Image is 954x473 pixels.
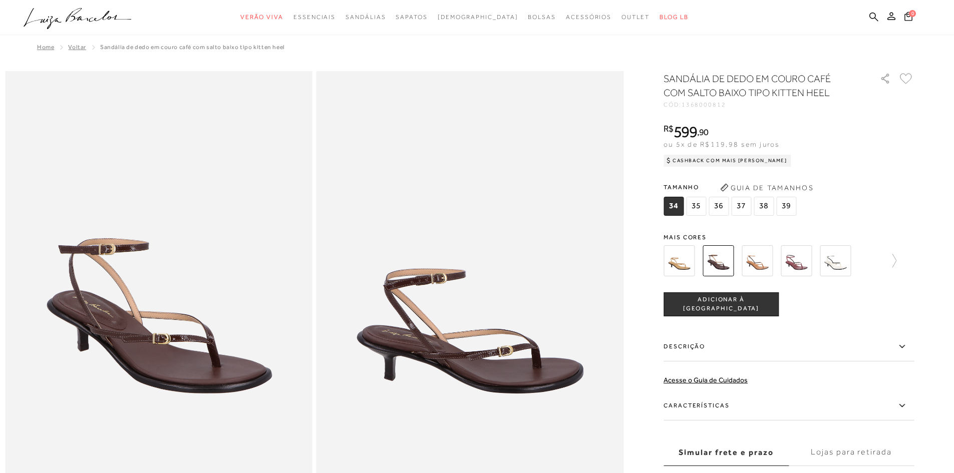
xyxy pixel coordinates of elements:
span: Tamanho [664,180,799,195]
span: 34 [664,197,684,216]
span: BLOG LB [660,14,689,21]
div: Cashback com Mais [PERSON_NAME] [664,155,791,167]
div: CÓD: [664,102,864,108]
a: Acesse o Guia de Cuidados [664,376,748,384]
label: Lojas para retirada [789,439,914,466]
span: Outlet [621,14,650,21]
a: categoryNavScreenReaderText [346,8,386,27]
span: Verão Viva [240,14,283,21]
img: SANDÁLIA DE DEDO EM COURO CAFÉ COM SALTO BAIXO TIPO KITTEN HEEL [703,245,734,276]
span: Sandálias [346,14,386,21]
a: noSubCategoriesText [438,8,518,27]
span: 35 [686,197,706,216]
img: SANDÁLIA EM COURO CARAMELO DE TIRAS FINAS E SALTO KITTEN HEEL [742,245,773,276]
img: SANDÁLIA EM COURO OFF WHITE DE TIRAS FINAS E SALTO KITTEN HEEL [820,245,851,276]
img: SANDÁLIA DE DEDO EM COURO AREIA COM SALTO BAIXO TIPO KITTEN HEEL [664,245,695,276]
span: Sapatos [396,14,427,21]
span: 39 [776,197,796,216]
img: SANDÁLIA EM COURO MARSALA DE TIRAS FINAS E SALTO KITTEN HEEL [781,245,812,276]
span: [DEMOGRAPHIC_DATA] [438,14,518,21]
button: Guia de Tamanhos [717,180,817,196]
span: SANDÁLIA DE DEDO EM COURO CAFÉ COM SALTO BAIXO TIPO KITTEN HEEL [100,44,285,51]
h1: SANDÁLIA DE DEDO EM COURO CAFÉ COM SALTO BAIXO TIPO KITTEN HEEL [664,72,851,100]
button: ADICIONAR À [GEOGRAPHIC_DATA] [664,292,779,316]
a: categoryNavScreenReaderText [621,8,650,27]
span: 37 [731,197,751,216]
span: Mais cores [664,234,914,240]
i: R$ [664,124,674,133]
span: 90 [699,127,709,137]
span: ou 5x de R$119,98 sem juros [664,140,779,148]
span: 1368000812 [682,101,726,108]
span: 38 [754,197,774,216]
button: 0 [901,11,915,25]
span: Essenciais [293,14,336,21]
a: categoryNavScreenReaderText [293,8,336,27]
a: categoryNavScreenReaderText [528,8,556,27]
a: Home [37,44,54,51]
span: Acessórios [566,14,611,21]
label: Descrição [664,332,914,361]
label: Características [664,391,914,420]
span: Bolsas [528,14,556,21]
span: 599 [674,123,697,141]
a: BLOG LB [660,8,689,27]
a: categoryNavScreenReaderText [566,8,611,27]
i: , [697,128,709,137]
span: 0 [909,10,916,17]
label: Simular frete e prazo [664,439,789,466]
span: ADICIONAR À [GEOGRAPHIC_DATA] [664,295,778,313]
a: categoryNavScreenReaderText [240,8,283,27]
a: categoryNavScreenReaderText [396,8,427,27]
a: Voltar [68,44,86,51]
span: 36 [709,197,729,216]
